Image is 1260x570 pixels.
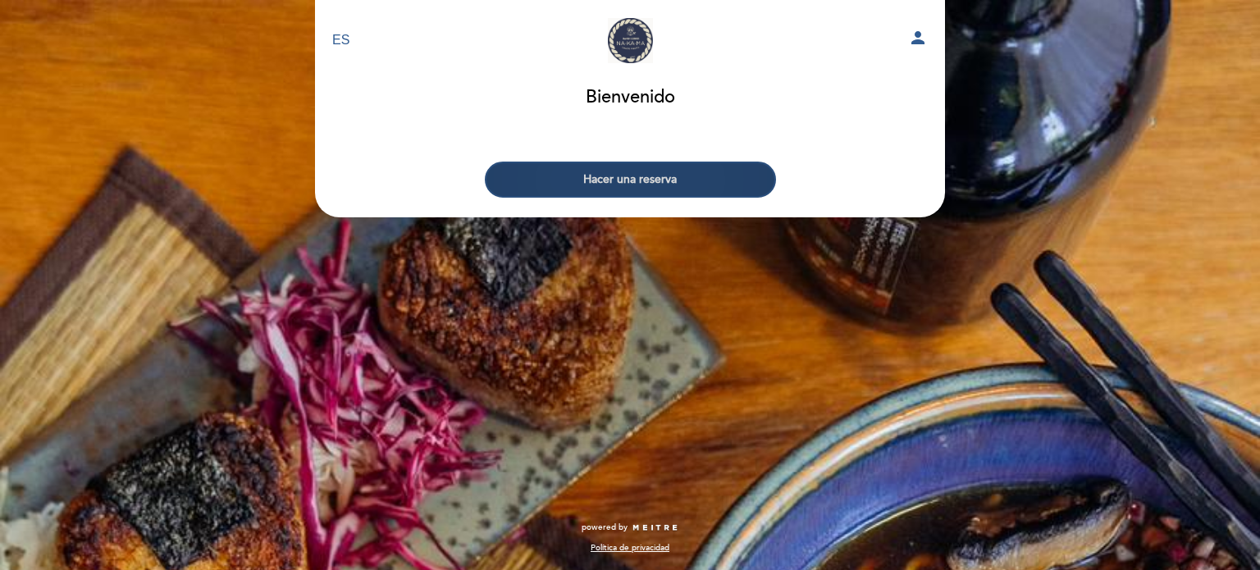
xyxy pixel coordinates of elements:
button: person [908,28,928,53]
h1: Bienvenido [586,88,675,107]
a: powered by [582,522,678,533]
button: Hacer una reserva [485,162,776,198]
span: powered by [582,522,628,533]
a: Política de privacidad [591,542,669,554]
i: person [908,28,928,48]
img: MEITRE [632,524,678,532]
a: [PERSON_NAME] [527,18,733,63]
